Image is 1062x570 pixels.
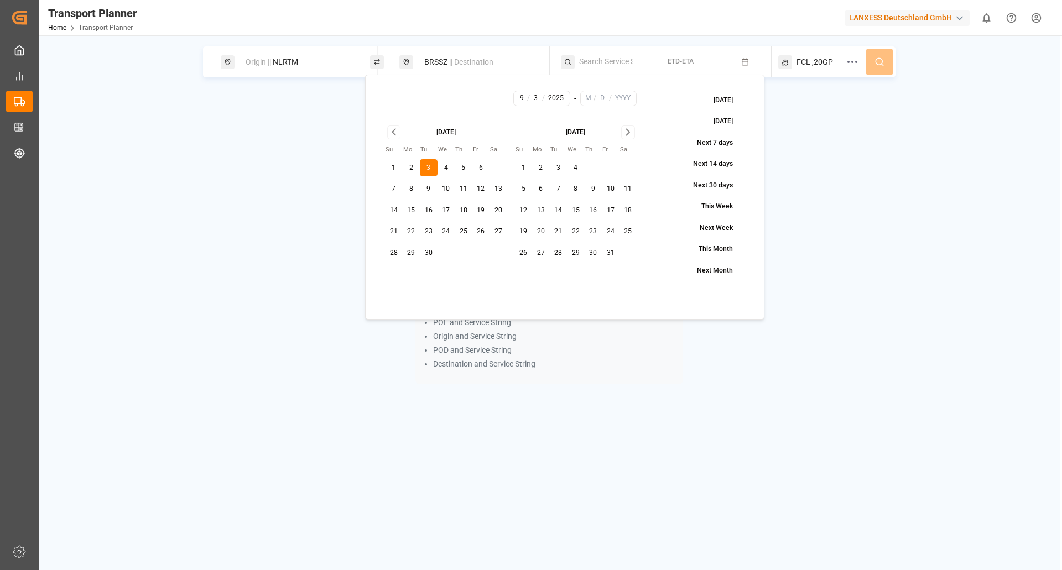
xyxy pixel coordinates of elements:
button: 15 [403,202,420,219]
th: Tuesday [550,145,568,155]
span: ETD-ETA [668,57,694,65]
div: [DATE] [436,128,456,138]
button: 1 [385,159,403,177]
button: 29 [567,244,585,262]
button: 23 [585,223,602,240]
input: YYYY [544,93,568,103]
li: POL and Service String [433,317,676,328]
div: LANXESS Deutschland GmbH [845,10,970,26]
th: Wednesday [438,145,455,155]
button: 2 [403,159,420,177]
button: 5 [455,159,472,177]
li: Origin and Service String [433,331,676,342]
button: 28 [550,244,568,262]
button: 13 [490,180,507,198]
th: Thursday [585,145,602,155]
button: 30 [585,244,602,262]
button: 8 [567,180,585,198]
th: Sunday [515,145,533,155]
button: 20 [490,202,507,219]
th: Saturday [490,145,507,155]
th: Monday [403,145,420,155]
button: 26 [472,223,490,240]
button: 4 [438,159,455,177]
button: 13 [532,202,550,219]
div: - [574,91,576,106]
button: 16 [420,202,438,219]
button: This Month [673,240,745,259]
button: 28 [385,244,403,262]
th: Friday [602,145,619,155]
input: D [529,93,543,103]
li: Destination and Service String [433,358,676,370]
button: 27 [490,223,507,240]
button: 21 [385,223,403,240]
button: 4 [567,159,585,177]
button: 9 [420,180,438,198]
th: Tuesday [420,145,438,155]
span: / [609,93,612,103]
button: 27 [532,244,550,262]
button: 19 [472,202,490,219]
input: M [516,93,528,103]
div: [DATE] [566,128,585,138]
th: Thursday [455,145,472,155]
button: ETD-ETA [656,51,764,73]
button: Help Center [999,6,1024,30]
button: 16 [585,202,602,219]
button: Go to next month [621,125,635,139]
span: ,20GP [812,56,833,68]
button: 26 [515,244,533,262]
button: 11 [619,180,637,198]
button: 31 [602,244,619,262]
button: 9 [585,180,602,198]
button: 5 [515,180,533,198]
input: YYYY [611,93,634,103]
a: Home [48,24,66,32]
button: Next 14 days [668,155,745,174]
button: 22 [403,223,420,240]
button: 25 [619,223,637,240]
button: 20 [532,223,550,240]
button: 10 [602,180,619,198]
button: 24 [438,223,455,240]
span: Origin || [246,57,271,66]
button: Next 30 days [668,176,745,195]
th: Saturday [619,145,637,155]
button: 30 [420,244,438,262]
span: FCL [796,56,810,68]
button: 24 [602,223,619,240]
th: Sunday [385,145,403,155]
button: 23 [420,223,438,240]
button: 3 [420,159,438,177]
button: 18 [455,202,472,219]
button: 1 [515,159,533,177]
button: Go to previous month [387,125,401,139]
span: || Destination [449,57,493,66]
span: / [594,93,596,103]
span: / [542,93,545,103]
button: 7 [385,180,403,198]
div: NLRTM [239,52,358,72]
th: Wednesday [567,145,585,155]
button: 7 [550,180,568,198]
th: Friday [472,145,490,155]
button: 6 [532,180,550,198]
button: [DATE] [688,91,745,110]
button: 14 [550,202,568,219]
button: 22 [567,223,585,240]
input: Search Service String [579,54,633,70]
button: 11 [455,180,472,198]
button: 17 [602,202,619,219]
button: 10 [438,180,455,198]
button: 2 [532,159,550,177]
button: show 0 new notifications [974,6,999,30]
button: 8 [403,180,420,198]
button: 14 [385,202,403,219]
button: 15 [567,202,585,219]
button: 6 [472,159,490,177]
button: This Week [676,197,745,217]
input: M [582,93,594,103]
li: POD and Service String [433,344,676,356]
button: 25 [455,223,472,240]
